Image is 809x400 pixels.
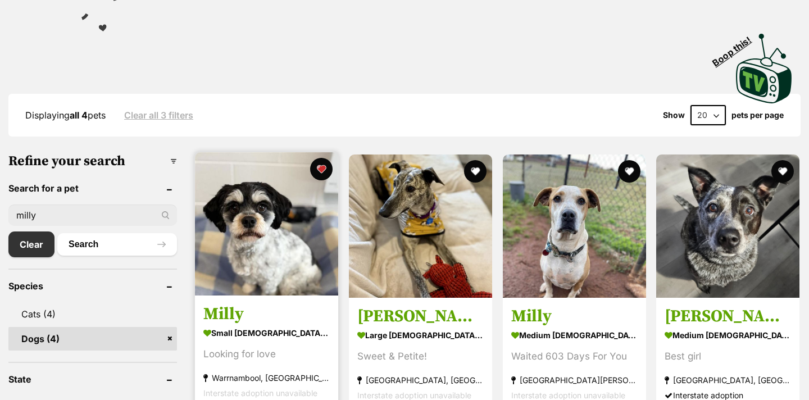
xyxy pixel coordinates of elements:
[124,110,193,120] a: Clear all 3 filters
[203,371,330,386] strong: Warrnambool, [GEOGRAPHIC_DATA]
[310,158,333,180] button: favourite
[736,24,792,106] a: Boop this!
[8,153,177,169] h3: Refine your search
[203,325,330,342] strong: small [DEMOGRAPHIC_DATA] Dog
[656,154,799,298] img: Millie - Australian Cattle Dog
[195,152,338,296] img: Milly - Maltese Dog
[511,349,638,365] div: Waited 603 Days For You
[8,327,177,351] a: Dogs (4)
[357,349,484,365] div: Sweet & Petite!
[57,233,177,256] button: Search
[203,389,317,398] span: Interstate adoption unavailable
[771,160,794,183] button: favourite
[25,110,106,121] span: Displaying pets
[617,160,640,183] button: favourite
[736,34,792,103] img: PetRescue TV logo
[511,328,638,344] strong: medium [DEMOGRAPHIC_DATA] Dog
[665,349,791,365] div: Best girl
[70,110,88,121] strong: all 4
[8,231,54,257] a: Clear
[665,373,791,388] strong: [GEOGRAPHIC_DATA], [GEOGRAPHIC_DATA]
[357,373,484,388] strong: [GEOGRAPHIC_DATA], [GEOGRAPHIC_DATA]
[203,347,330,362] div: Looking for love
[511,373,638,388] strong: [GEOGRAPHIC_DATA][PERSON_NAME][GEOGRAPHIC_DATA]
[8,183,177,193] header: Search for a pet
[8,281,177,291] header: Species
[349,154,492,298] img: Millie - Greyhound Dog
[8,302,177,326] a: Cats (4)
[663,111,685,120] span: Show
[357,328,484,344] strong: large [DEMOGRAPHIC_DATA] Dog
[665,328,791,344] strong: medium [DEMOGRAPHIC_DATA] Dog
[503,154,646,298] img: Milly - Australian Cattle Dog x Mastiff Dog
[357,306,484,328] h3: [PERSON_NAME]
[203,304,330,325] h3: Milly
[711,28,762,68] span: Boop this!
[731,111,784,120] label: pets per page
[8,204,177,226] input: Toby
[511,306,638,328] h3: Milly
[464,160,487,183] button: favourite
[8,374,177,384] header: State
[665,306,791,328] h3: [PERSON_NAME]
